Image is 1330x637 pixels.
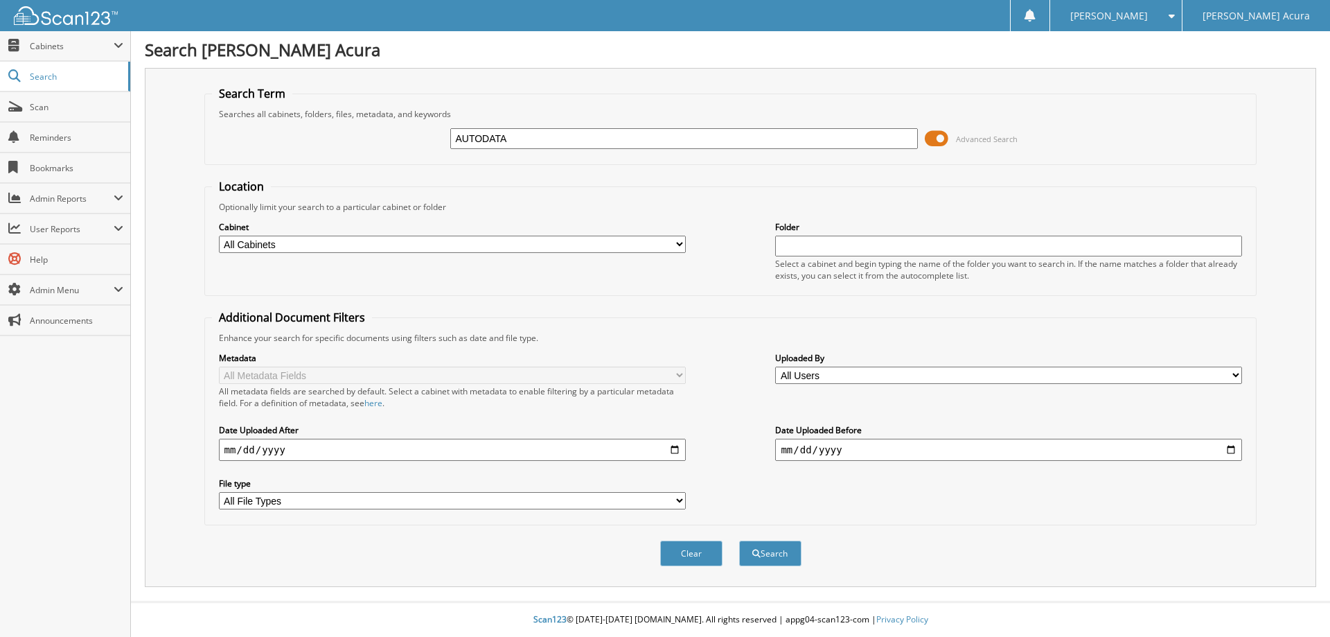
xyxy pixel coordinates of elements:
[775,352,1242,364] label: Uploaded By
[30,71,121,82] span: Search
[30,40,114,52] span: Cabinets
[739,541,801,566] button: Search
[30,101,123,113] span: Scan
[30,284,114,296] span: Admin Menu
[212,332,1250,344] div: Enhance your search for specific documents using filters such as date and file type.
[219,439,686,461] input: start
[212,201,1250,213] div: Optionally limit your search to a particular cabinet or folder
[145,38,1316,61] h1: Search [PERSON_NAME] Acura
[30,315,123,326] span: Announcements
[876,613,928,625] a: Privacy Policy
[956,134,1018,144] span: Advanced Search
[30,162,123,174] span: Bookmarks
[212,179,271,194] legend: Location
[775,424,1242,436] label: Date Uploaded Before
[219,352,686,364] label: Metadata
[219,385,686,409] div: All metadata fields are searched by default. Select a cabinet with metadata to enable filtering b...
[219,221,686,233] label: Cabinet
[30,223,114,235] span: User Reports
[660,541,722,566] button: Clear
[775,258,1242,281] div: Select a cabinet and begin typing the name of the folder you want to search in. If the name match...
[1070,12,1148,20] span: [PERSON_NAME]
[1261,570,1330,637] iframe: Chat Widget
[364,397,382,409] a: here
[775,439,1242,461] input: end
[30,132,123,143] span: Reminders
[533,613,567,625] span: Scan123
[212,108,1250,120] div: Searches all cabinets, folders, files, metadata, and keywords
[14,6,118,25] img: scan123-logo-white.svg
[775,221,1242,233] label: Folder
[30,193,114,204] span: Admin Reports
[1203,12,1310,20] span: [PERSON_NAME] Acura
[30,254,123,265] span: Help
[219,424,686,436] label: Date Uploaded After
[212,310,372,325] legend: Additional Document Filters
[131,603,1330,637] div: © [DATE]-[DATE] [DOMAIN_NAME]. All rights reserved | appg04-scan123-com |
[212,86,292,101] legend: Search Term
[219,478,686,489] label: File type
